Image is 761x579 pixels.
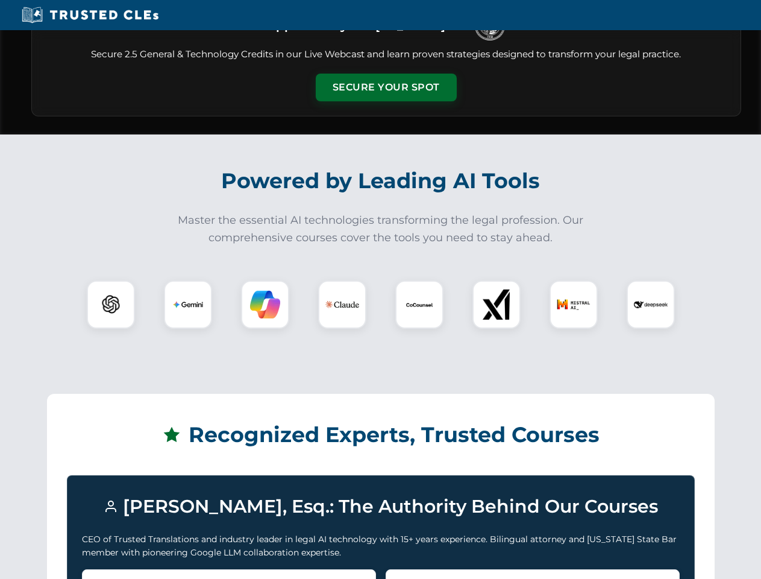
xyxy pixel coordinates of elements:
[325,288,359,321] img: Claude Logo
[627,280,675,329] div: DeepSeek
[173,289,203,320] img: Gemini Logo
[46,48,726,62] p: Secure 2.5 General & Technology Credits in our Live Webcast and learn proven strategies designed ...
[67,414,695,456] h2: Recognized Experts, Trusted Courses
[404,289,434,320] img: CoCounsel Logo
[316,74,457,101] button: Secure Your Spot
[87,280,135,329] div: ChatGPT
[241,280,289,329] div: Copilot
[82,533,680,560] p: CEO of Trusted Translations and industry leader in legal AI technology with 15+ years experience....
[18,6,162,24] img: Trusted CLEs
[550,280,598,329] div: Mistral AI
[82,490,680,523] h3: [PERSON_NAME], Esq.: The Authority Behind Our Courses
[395,280,443,329] div: CoCounsel
[164,280,212,329] div: Gemini
[170,212,592,247] p: Master the essential AI technologies transforming the legal profession. Our comprehensive courses...
[318,280,366,329] div: Claude
[47,160,715,202] h2: Powered by Leading AI Tools
[250,289,280,320] img: Copilot Logo
[634,288,668,321] img: DeepSeek Logo
[472,280,521,329] div: xAI
[557,288,590,321] img: Mistral AI Logo
[93,287,128,322] img: ChatGPT Logo
[481,289,512,320] img: xAI Logo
